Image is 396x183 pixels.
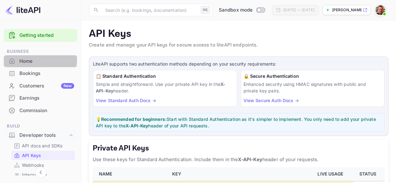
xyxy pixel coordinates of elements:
a: Earnings [4,92,77,104]
a: API docs and SDKs [14,142,72,149]
p: API docs and SDKs [22,142,63,149]
a: View Secure Auth Docs → [244,98,299,103]
p: Simple and straightforward. Use your private API key in the header. [96,81,234,94]
div: Developer tools [4,130,77,141]
div: Switch to Production mode [216,7,267,14]
p: LiteAPI supports two authentication methods depending on your security requirements: [93,61,384,67]
a: Home [4,55,77,67]
strong: X-API-Key [238,156,262,162]
p: API Keys [89,28,388,40]
span: Business [4,48,77,55]
th: STATUS [353,167,385,181]
div: Getting started [4,29,77,42]
strong: Recommended for beginners: [101,116,167,122]
div: Earnings [19,95,74,102]
p: Webhooks [22,162,44,168]
strong: X-API-Key [126,123,148,128]
a: Integrations [14,171,72,178]
span: Sandbox mode [219,7,253,14]
h6: 📋 Standard Authentication [96,73,234,80]
div: Developer tools [19,132,68,139]
div: Home [19,58,74,65]
div: Commission [4,105,77,117]
strong: X-API-Key [96,82,225,93]
div: ⌘K [201,6,210,14]
div: Bookings [4,67,77,80]
a: API Keys [14,152,72,159]
div: Commission [19,107,74,114]
div: [DATE] — [DATE] [283,7,315,13]
img: LiteAPI logo [5,5,40,15]
div: Webhooks [11,161,75,170]
div: Bookings [19,70,74,77]
button: Collapse navigation [35,167,46,178]
div: Customers [19,82,74,90]
img: Russell Fletcher [375,5,385,15]
a: Webhooks [14,162,72,168]
a: View Standard Auth Docs → [96,98,156,103]
div: API docs and SDKs [11,141,75,150]
span: Build [4,123,77,130]
p: Enhanced security using HMAC signatures with public and private key pairs. [244,81,382,94]
div: New [61,83,74,89]
a: Getting started [19,32,74,39]
a: Bookings [4,67,77,79]
p: Use these keys for Standard Authentication. Include them in the header of your requests. [93,156,385,163]
th: LIVE USAGE [314,167,353,181]
input: Search (e.g. bookings, documentation) [101,4,198,16]
a: CustomersNew [4,80,77,91]
h6: 🔒 Secure Authentication [244,73,382,80]
h5: Private API Keys [93,143,385,153]
th: KEY [168,167,314,181]
p: [PERSON_NAME]-owc1x... [332,7,362,13]
div: Home [4,55,77,67]
div: API Keys [11,151,75,160]
a: Commission [4,105,77,116]
p: Create and manage your API keys for secure access to liteAPI endpoints. [89,42,388,49]
th: NAME [93,167,168,181]
div: Integrations [11,170,75,179]
p: API Keys [22,152,41,159]
p: 💡 Start with Standard Authentication as it's simpler to implement. You only need to add your priv... [96,116,382,129]
p: Integrations [22,171,47,178]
